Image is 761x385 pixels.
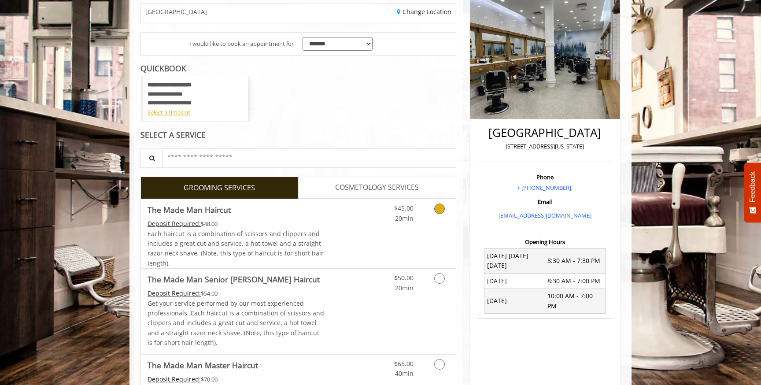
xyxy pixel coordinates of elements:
h3: Phone [480,174,610,180]
td: [DATE] [484,274,545,289]
h3: Email [480,199,610,205]
div: $70.00 [148,374,325,384]
td: 8:30 AM - 7:30 PM [545,248,606,274]
td: [DATE] [484,289,545,314]
div: $54.00 [148,289,325,298]
span: $65.00 [394,359,414,368]
span: GROOMING SERVICES [184,182,255,194]
button: Feedback - Show survey [744,163,761,222]
td: [DATE] [DATE] [DATE] [484,248,545,274]
div: $48.00 [148,219,325,229]
span: This service needs some Advance to be paid before we block your appointment [148,375,201,383]
span: $45.00 [394,204,414,212]
b: The Made Man Haircut [148,204,231,216]
b: The Made Man Master Haircut [148,359,258,371]
a: [EMAIL_ADDRESS][DOMAIN_NAME] [499,211,591,219]
span: $50.00 [394,274,414,282]
span: 20min [395,284,414,292]
a: Change Location [397,7,451,16]
span: This service needs some Advance to be paid before we block your appointment [148,289,201,297]
span: This service needs some Advance to be paid before we block your appointment [148,219,201,228]
h2: [GEOGRAPHIC_DATA] [480,126,610,139]
b: QUICKBOOK [140,63,186,74]
span: 40min [395,369,414,378]
span: 20min [395,214,414,222]
td: 8:30 AM - 7:00 PM [545,274,606,289]
p: Get your service performed by our most experienced professionals. Each haircut is a combination o... [148,299,325,348]
span: Each haircut is a combination of scissors and clippers and includes a great cut and service, a ho... [148,230,324,267]
span: Feedback [749,171,757,202]
h3: Opening Hours [477,239,613,245]
span: [GEOGRAPHIC_DATA] [145,8,207,15]
a: + [PHONE_NUMBER]. [517,184,573,192]
span: COSMETOLOGY SERVICES [335,182,419,193]
button: Service Search [140,148,163,168]
span: I would like to book an appointment for [189,39,294,48]
div: SELECT A SERVICE [140,131,456,139]
div: Select a timeslot [148,108,244,117]
b: The Made Man Senior [PERSON_NAME] Haircut [148,273,320,285]
p: [STREET_ADDRESS][US_STATE] [480,142,610,151]
td: 10:00 AM - 7:00 PM [545,289,606,314]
